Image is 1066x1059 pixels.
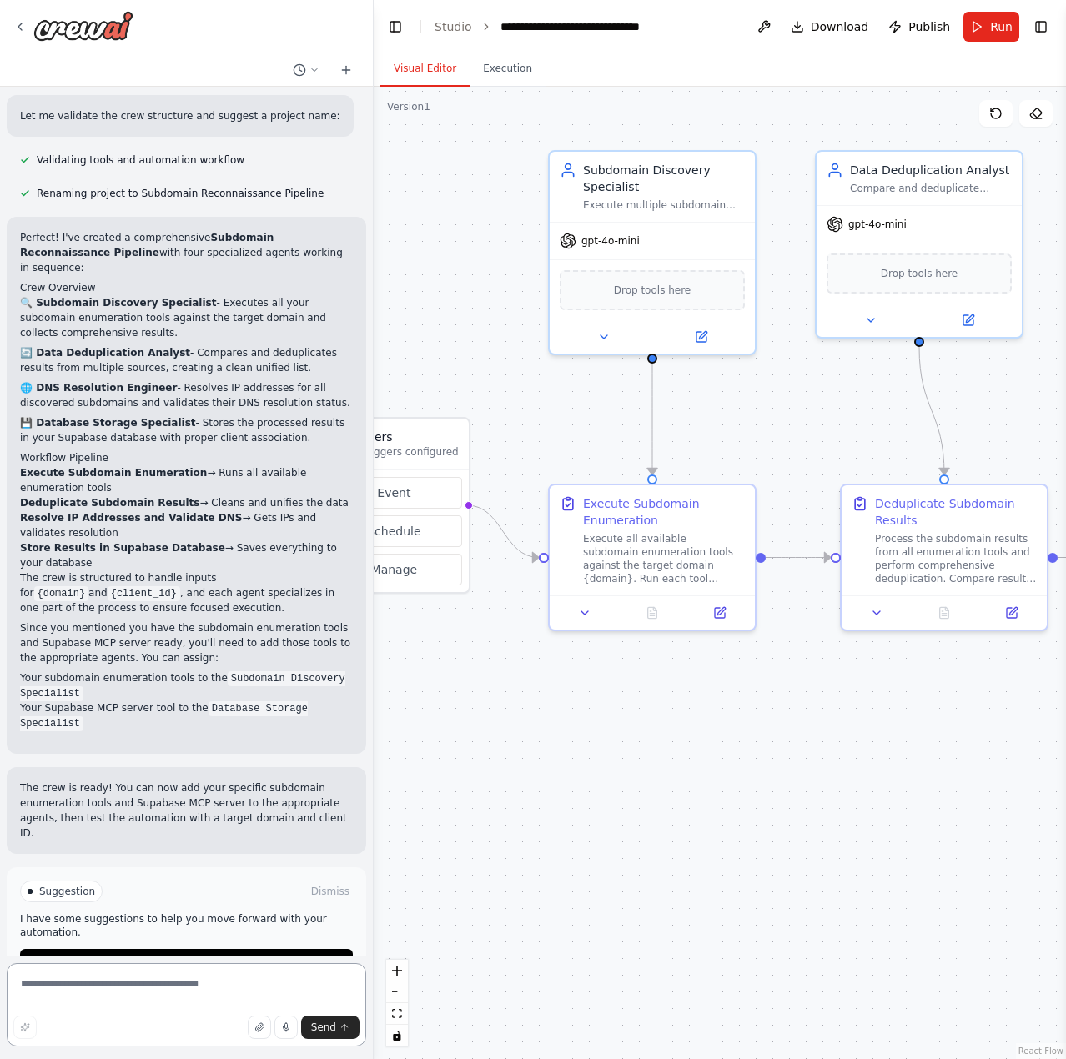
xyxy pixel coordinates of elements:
div: Deduplicate Subdomain ResultsProcess the subdomain results from all enumeration tools and perform... [840,484,1048,631]
div: React Flow controls [386,960,408,1046]
button: Dismiss [308,883,353,900]
strong: Store Results in Supabase Database [20,542,225,554]
strong: 🔍 Subdomain Discovery Specialist [20,297,216,309]
button: No output available [909,603,980,623]
div: Deduplicate Subdomain Results [875,495,1037,529]
p: Since you mentioned you have the subdomain enumeration tools and Supabase MCP server ready, you'l... [20,620,353,665]
span: Publish [908,18,950,35]
div: Subdomain Discovery SpecialistExecute multiple subdomain enumeration tools against the target dom... [548,150,757,355]
p: Perfect! I've created a comprehensive with four specialized agents working in sequence: [20,230,353,275]
strong: Resolve IP Addresses and Validate DNS [20,512,242,524]
g: Edge from 62dd39d6-2a0b-42e7-930f-38fa5ab068cb to 29b872f9-22fb-4637-ab88-8610bddb3d13 [644,364,661,474]
div: Subdomain Discovery Specialist [583,162,745,195]
a: React Flow attribution [1018,1046,1063,1056]
div: Compare and deduplicate subdomain results from multiple sources, creating a clean, unified list o... [850,182,1012,195]
h2: Crew Overview [20,280,353,295]
button: Hide left sidebar [384,15,407,38]
p: The crew is ready! You can now add your specific subdomain enumeration tools and Supabase MCP ser... [20,780,353,841]
span: Manage [371,561,418,578]
p: - Resolves IP addresses for all discovered subdomains and validates their DNS resolution status. [20,380,353,410]
span: gpt-4o-mini [848,218,907,231]
g: Edge from triggers to 29b872f9-22fb-4637-ab88-8610bddb3d13 [467,497,539,566]
code: Database Storage Specialist [20,701,308,731]
p: I have some suggestions to help you move forward with your automation. [20,912,353,939]
li: Your Supabase MCP server tool to the [20,700,353,730]
div: Version 1 [387,100,430,113]
button: Upload files [248,1016,271,1039]
div: Data Deduplication AnalystCompare and deduplicate subdomain results from multiple sources, creati... [815,150,1023,339]
p: The crew is structured to handle inputs for and , and each agent specializes in one part of the p... [20,570,353,615]
div: Execute Subdomain EnumerationExecute all available subdomain enumeration tools against the target... [548,484,757,631]
code: Subdomain Discovery Specialist [20,671,345,701]
button: Manage [306,554,462,585]
strong: 🌐 DNS Resolution Engineer [20,382,177,394]
h3: Triggers [346,429,459,445]
button: Visual Editor [380,52,470,87]
span: Renaming project to Subdomain Reconnaissance Pipeline [37,187,324,200]
a: Studio [435,20,472,33]
button: Send [301,1016,360,1039]
button: Execution [470,52,546,87]
button: Run Automation [20,949,353,976]
strong: Execute Subdomain Enumeration [20,467,207,479]
button: Download [784,12,876,42]
div: Execute multiple subdomain enumeration tools against the target domain {domain} and collect compr... [583,198,745,212]
button: Show right sidebar [1029,15,1053,38]
code: {domain} [34,586,89,601]
li: → Runs all available enumeration tools [20,465,353,495]
p: No triggers configured [346,445,459,459]
nav: breadcrumb [435,18,688,35]
button: Improve this prompt [13,1016,37,1039]
li: → Saves everything to your database [20,540,353,570]
div: Process the subdomain results from all enumeration tools and perform comprehensive deduplication.... [875,532,1037,585]
h2: Workflow Pipeline [20,450,353,465]
span: Drop tools here [881,265,958,282]
button: Publish [882,12,957,42]
li: → Cleans and unifies the data [20,495,353,510]
p: - Executes all your subdomain enumeration tools against the target domain and collects comprehens... [20,295,353,340]
span: Suggestion [39,885,95,898]
span: Run [990,18,1013,35]
img: Logo [33,11,133,41]
button: Open in side panel [654,327,748,347]
li: Your subdomain enumeration tools to the [20,670,353,700]
button: Run [963,12,1019,42]
button: Open in side panel [983,603,1040,623]
button: Schedule [306,515,462,547]
div: Data Deduplication Analyst [850,162,1012,178]
p: Let me validate the crew structure and suggest a project name: [20,108,340,123]
span: Validating tools and automation workflow [37,153,244,167]
button: Click to speak your automation idea [274,1016,298,1039]
button: zoom in [386,960,408,981]
button: Open in side panel [921,310,1015,330]
div: Execute all available subdomain enumeration tools against the target domain {domain}. Run each to... [583,532,745,585]
p: - Compares and deduplicates results from multiple sources, creating a clean unified list. [20,345,353,375]
strong: 🔄 Data Deduplication Analyst [20,347,190,359]
button: No output available [617,603,688,623]
button: Event [306,477,462,509]
div: TriggersNo triggers configuredEventScheduleManage [298,417,470,594]
span: gpt-4o-mini [581,234,640,248]
span: Event [377,484,410,501]
span: Run Automation [153,956,234,969]
div: Execute Subdomain Enumeration [583,495,745,529]
strong: Deduplicate Subdomain Results [20,497,199,509]
button: zoom out [386,981,408,1003]
g: Edge from 29b872f9-22fb-4637-ab88-8610bddb3d13 to ec1ff22e-7c23-464c-8654-db896df02809 [766,550,831,566]
strong: 💾 Database Storage Specialist [20,417,196,429]
button: Start a new chat [333,60,360,80]
span: Drop tools here [614,282,691,299]
span: Send [311,1021,336,1034]
button: Open in side panel [691,603,748,623]
button: toggle interactivity [386,1025,408,1046]
button: fit view [386,1003,408,1025]
p: - Stores the processed results in your Supabase database with proper client association. [20,415,353,445]
span: Download [811,18,869,35]
span: Schedule [367,523,420,540]
g: Edge from e07de875-c6be-4952-a33e-10d86462eb50 to ec1ff22e-7c23-464c-8654-db896df02809 [911,347,953,474]
li: → Gets IPs and validates resolution [20,510,353,540]
code: {client_id} [108,586,180,601]
button: Switch to previous chat [286,60,326,80]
